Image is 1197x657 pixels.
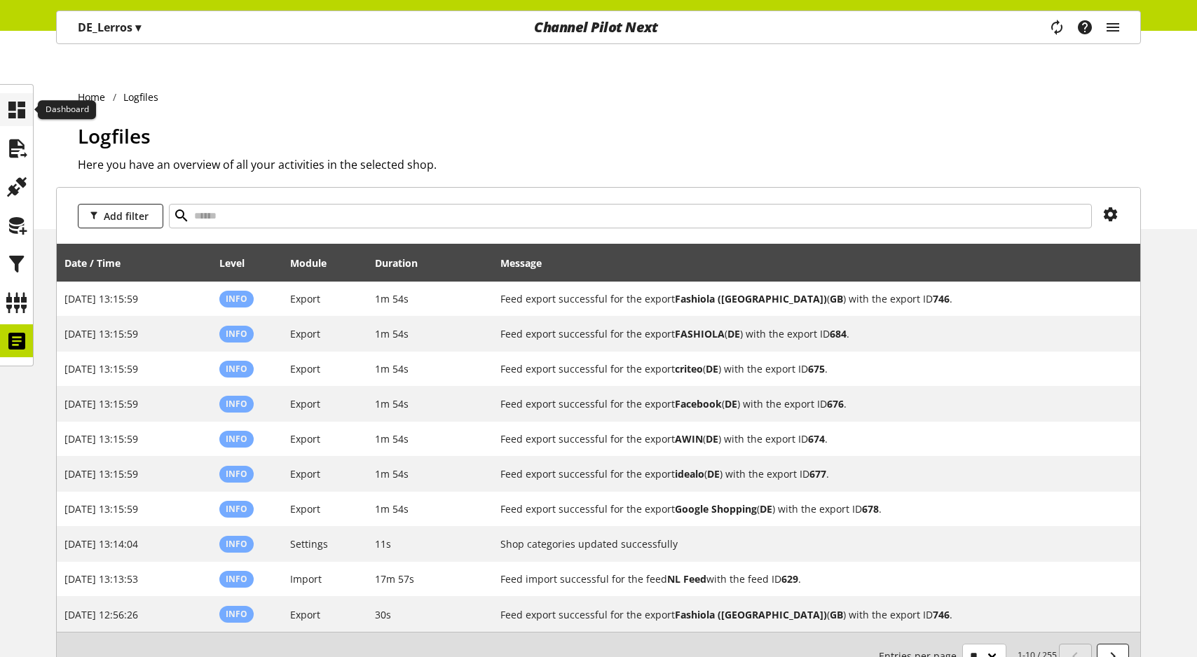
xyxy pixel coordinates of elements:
b: 678 [862,502,879,516]
b: Facebook [675,397,722,410]
h2: Feed import successful for the feed NL Feed with the feed ID 629. [500,572,1107,586]
b: idealo [675,467,704,480]
span: 1m 54s [375,362,409,375]
span: [DATE] 13:15:59 [64,292,138,305]
b: DE [707,467,720,480]
h2: Feed export successful for the export criteo (DE) with the export ID 675. [500,361,1107,376]
span: ▾ [135,20,141,35]
span: Info [226,433,247,445]
div: Module [290,256,341,270]
b: 676 [827,397,844,410]
b: NL Feed [667,572,706,586]
span: 11s [375,537,391,551]
h2: Shop categories updated successfully [500,537,1107,551]
span: Info [226,538,247,550]
span: 1m 54s [375,467,409,480]
div: Message [500,249,1133,277]
span: Add filter [104,209,149,223]
div: Duration [375,256,432,270]
span: Import [290,572,322,586]
div: Date / Time [64,256,135,270]
span: Export [290,467,320,480]
b: 746 [933,608,950,621]
span: Logfiles [78,123,151,149]
b: 674 [808,432,825,445]
span: Export [290,502,320,516]
button: Add filter [78,204,163,228]
h2: Feed export successful for the export Facebook (DE) with the export ID 676. [500,396,1107,411]
span: Info [226,503,247,515]
b: DE [706,432,718,445]
p: DE_Lerros [78,19,141,36]
b: DE [706,362,718,375]
a: Home [78,90,113,104]
h2: Feed export successful for the export AWIN (DE) with the export ID 674. [500,431,1107,446]
span: Info [226,293,247,305]
span: 1m 54s [375,432,409,445]
h2: Feed export successful for the export Fashiola (NL) (GB) with the export ID 746. [500,607,1107,622]
span: 1m 54s [375,502,409,516]
span: Export [290,397,320,410]
h2: Feed export successful for the export Google Shopping (DE) with the export ID 678. [500,502,1107,516]
nav: main navigation [56,11,1141,44]
span: Info [226,363,247,375]
h2: Feed export successful for the export Fashiola (NL) (GB) with the export ID 746. [500,291,1107,306]
span: 30s [375,608,391,621]
div: Dashboard [38,100,96,120]
span: Info [226,468,247,480]
span: Info [226,608,247,620]
b: GB [830,292,843,305]
b: 684 [830,327,847,340]
span: Info [226,573,247,585]
b: 675 [808,362,825,375]
span: Export [290,362,320,375]
span: Export [290,608,320,621]
b: FASHIOLA [675,327,725,340]
b: Google Shopping [675,502,757,516]
span: Export [290,292,320,305]
span: [DATE] 13:15:59 [64,502,138,516]
span: [DATE] 13:13:53 [64,572,138,586]
b: 629 [781,572,798,586]
span: [DATE] 13:15:59 [64,432,138,445]
span: Info [226,398,247,410]
b: GB [830,608,843,621]
span: [DATE] 13:15:59 [64,467,138,480]
span: Settings [290,537,328,551]
b: 677 [809,467,826,480]
b: DE [725,397,737,410]
h2: Here you have an overview of all your activities in the selected shop. [78,156,1141,173]
span: 1m 54s [375,327,409,340]
span: [DATE] 13:14:04 [64,537,138,551]
b: DE [727,327,740,340]
b: criteo [675,362,703,375]
span: 1m 54s [375,292,409,305]
b: AWIN [675,432,703,445]
b: Fashiola ([GEOGRAPHIC_DATA]) [675,608,827,621]
h2: Feed export successful for the export FASHIOLA (DE) with the export ID 684. [500,326,1107,341]
b: DE [760,502,772,516]
b: 746 [933,292,950,305]
span: Export [290,432,320,445]
span: Export [290,327,320,340]
span: 1m 54s [375,397,409,410]
span: [DATE] 12:56:26 [64,608,138,621]
span: [DATE] 13:15:59 [64,397,138,410]
span: [DATE] 13:15:59 [64,327,138,340]
span: [DATE] 13:15:59 [64,362,138,375]
b: Fashiola ([GEOGRAPHIC_DATA]) [675,292,827,305]
div: Level [219,256,259,270]
h2: Feed export successful for the export idealo (DE) with the export ID 677. [500,466,1107,481]
span: 17m 57s [375,572,414,586]
span: Info [226,328,247,340]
